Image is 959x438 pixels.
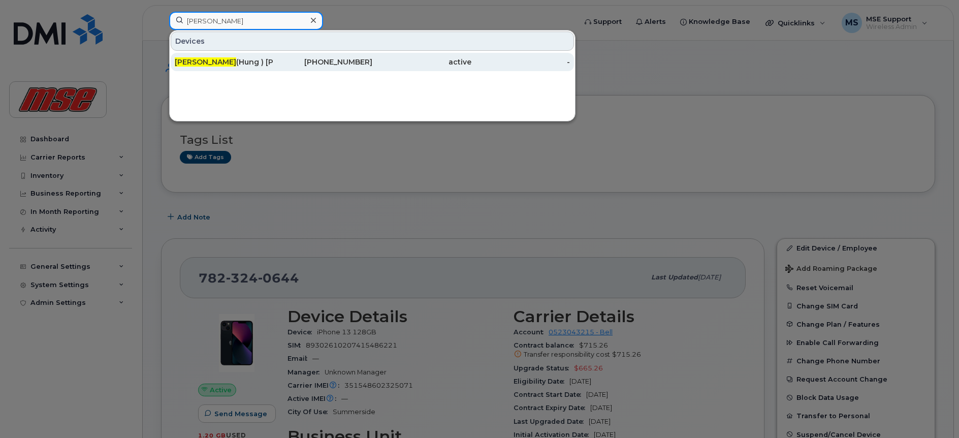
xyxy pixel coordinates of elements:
[274,57,373,67] div: [PHONE_NUMBER]
[171,53,574,71] a: [PERSON_NAME](Hung ) [PERSON_NAME][PHONE_NUMBER]active-
[171,32,574,51] div: Devices
[175,57,274,67] div: (Hung ) [PERSON_NAME]
[175,57,236,67] span: [PERSON_NAME]
[471,57,570,67] div: -
[372,57,471,67] div: active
